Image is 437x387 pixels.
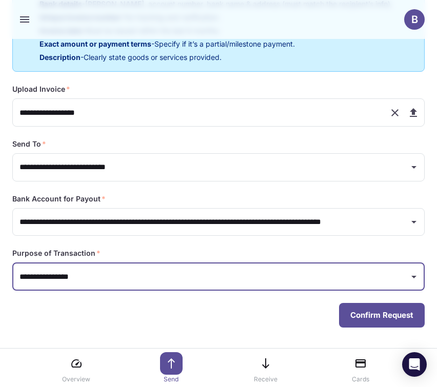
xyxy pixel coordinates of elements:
[342,352,379,384] a: Cards
[407,270,421,284] button: Open
[39,53,81,62] span: Description
[339,303,425,328] button: Confirm Request
[247,352,284,384] a: Receive
[254,375,277,384] p: Receive
[352,375,369,384] p: Cards
[39,39,151,48] span: Exact amount or payment terms
[39,52,392,63] p: - Clearly state goods or services provided.
[58,352,95,384] a: Overview
[12,139,46,149] label: Send To
[402,352,427,377] div: Open Intercom Messenger
[39,38,392,50] p: - Specify if it’s a partial/milestone payment.
[12,84,70,94] label: Upload Invoice
[407,215,421,229] button: Open
[164,375,178,384] p: Send
[62,375,90,384] p: Overview
[407,160,421,174] button: Open
[12,194,106,204] label: Bank Account for Payout
[404,9,425,30] button: B
[12,248,101,258] label: Purpose of Transaction
[153,352,190,384] a: Send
